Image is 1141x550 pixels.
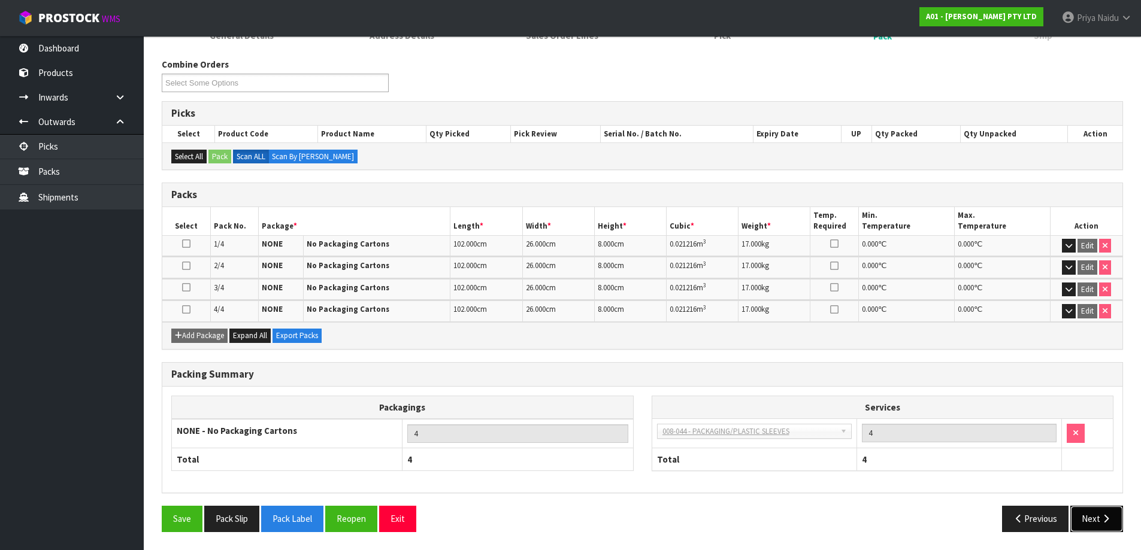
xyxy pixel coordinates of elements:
span: 4 [862,454,867,465]
th: Weight [739,207,810,235]
img: cube-alt.png [18,10,33,25]
td: m [667,279,739,300]
th: Services [652,396,1113,419]
strong: No Packaging Cartons [307,304,389,314]
span: 0.000 [958,239,974,249]
small: WMS [102,13,120,25]
td: cm [522,300,594,321]
th: Package [258,207,450,235]
span: 0.000 [958,282,974,293]
td: m [667,235,739,256]
th: Pick Review [511,126,601,142]
strong: No Packaging Cartons [307,282,389,293]
td: m [667,300,739,321]
td: kg [739,257,810,278]
button: Edit [1078,282,1097,297]
th: Total [652,448,857,470]
th: Qty Picked [426,126,511,142]
td: ℃ [858,279,954,300]
strong: NONE [262,282,283,293]
button: Next [1070,506,1123,531]
button: Expand All [229,329,271,343]
sup: 3 [703,238,706,245]
td: ℃ [954,300,1050,321]
span: 0.000 [862,260,878,271]
td: kg [739,235,810,256]
td: ℃ [954,235,1050,256]
td: cm [522,235,594,256]
h3: Picks [171,108,1113,119]
th: Select [162,126,215,142]
button: Edit [1078,260,1097,275]
span: 17.000 [742,304,761,314]
strong: NONE - No Packaging Cartons [177,425,297,436]
span: 8.000 [598,282,614,293]
span: 0.000 [958,304,974,314]
span: 8.000 [598,260,614,271]
th: Packagings [172,396,634,419]
span: 102.000 [453,282,477,293]
button: Reopen [325,506,377,531]
strong: No Packaging Cartons [307,260,389,271]
span: 0.021216 [670,260,697,271]
span: 26.000 [526,260,546,271]
button: Save [162,506,202,531]
span: 8.000 [598,304,614,314]
span: 008-044 - PACKAGING/PLASTIC SLEEVES [662,424,836,439]
td: cm [594,257,666,278]
span: 17.000 [742,282,761,293]
button: Edit [1078,304,1097,318]
span: Naidu [1097,12,1119,23]
label: Scan By [PERSON_NAME] [268,150,358,164]
span: 1/4 [214,239,224,249]
span: 0.000 [958,260,974,271]
span: 0.000 [862,282,878,293]
label: Combine Orders [162,58,229,71]
span: 4 [407,454,412,465]
strong: NONE [262,260,283,271]
th: Qty Unpacked [960,126,1067,142]
th: Min. Temperature [858,207,954,235]
th: Cubic [667,207,739,235]
th: Temp. Required [810,207,858,235]
span: ProStock [38,10,99,26]
td: kg [739,300,810,321]
button: Select All [171,150,207,164]
th: Product Name [318,126,426,142]
td: cm [522,257,594,278]
td: cm [450,279,522,300]
td: kg [739,279,810,300]
span: 17.000 [742,239,761,249]
a: A01 - [PERSON_NAME] PTY LTD [919,7,1043,26]
strong: NONE [262,304,283,314]
td: cm [450,300,522,321]
button: Pack Slip [204,506,259,531]
span: 8.000 [598,239,614,249]
span: 0.021216 [670,239,697,249]
span: Priya [1077,12,1095,23]
span: Pack [162,49,1123,541]
td: cm [594,235,666,256]
td: ℃ [954,279,1050,300]
sup: 3 [703,303,706,311]
th: Pack No. [210,207,258,235]
span: 26.000 [526,304,546,314]
th: Height [594,207,666,235]
button: Pack Label [261,506,323,531]
span: 26.000 [526,282,546,293]
h3: Packs [171,189,1113,200]
td: ℃ [858,300,954,321]
span: 0.000 [862,239,878,249]
th: Width [522,207,594,235]
sup: 3 [703,260,706,268]
th: UP [841,126,871,142]
td: cm [594,279,666,300]
td: m [667,257,739,278]
th: Total [172,448,402,471]
th: Action [1068,126,1122,142]
button: Edit [1078,239,1097,253]
strong: No Packaging Cartons [307,239,389,249]
td: cm [522,279,594,300]
span: 0.000 [862,304,878,314]
button: Pack [208,150,231,164]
